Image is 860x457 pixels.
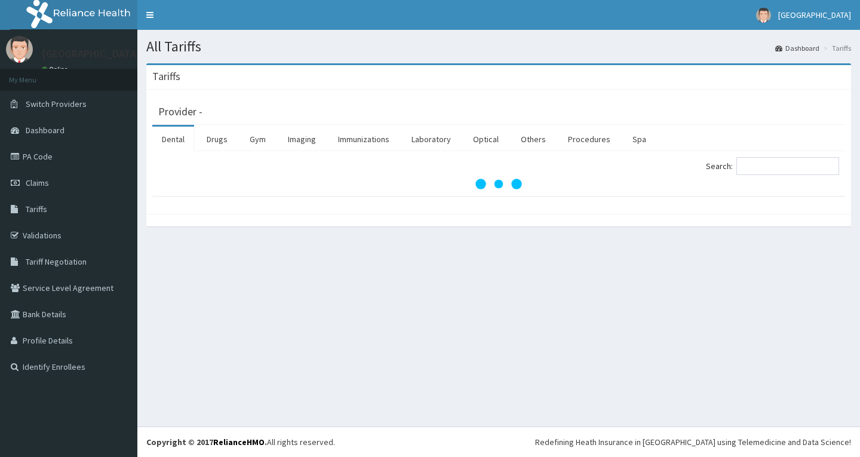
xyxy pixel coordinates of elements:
[706,157,839,175] label: Search:
[821,43,851,53] li: Tariffs
[26,256,87,267] span: Tariff Negotiation
[6,36,33,63] img: User Image
[26,99,87,109] span: Switch Providers
[146,39,851,54] h1: All Tariffs
[778,10,851,20] span: [GEOGRAPHIC_DATA]
[26,177,49,188] span: Claims
[475,160,523,208] svg: audio-loading
[26,125,64,136] span: Dashboard
[736,157,839,175] input: Search:
[152,127,194,152] a: Dental
[213,437,265,447] a: RelianceHMO
[240,127,275,152] a: Gym
[756,8,771,23] img: User Image
[137,427,860,457] footer: All rights reserved.
[42,65,70,73] a: Online
[328,127,399,152] a: Immunizations
[197,127,237,152] a: Drugs
[463,127,508,152] a: Optical
[535,436,851,448] div: Redefining Heath Insurance in [GEOGRAPHIC_DATA] using Telemedicine and Data Science!
[402,127,460,152] a: Laboratory
[558,127,620,152] a: Procedures
[278,127,325,152] a: Imaging
[26,204,47,214] span: Tariffs
[511,127,555,152] a: Others
[775,43,819,53] a: Dashboard
[158,106,202,117] h3: Provider -
[623,127,656,152] a: Spa
[42,48,140,59] p: [GEOGRAPHIC_DATA]
[152,71,180,82] h3: Tariffs
[146,437,267,447] strong: Copyright © 2017 .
